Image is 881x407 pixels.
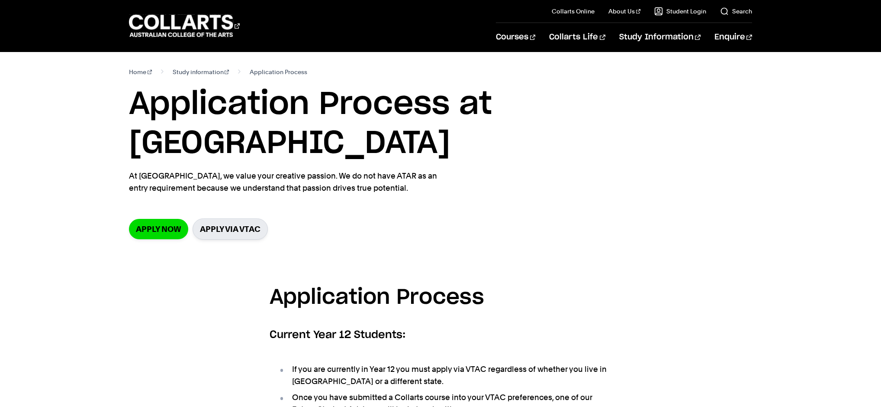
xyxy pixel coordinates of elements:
[129,13,240,38] div: Go to homepage
[608,7,640,16] a: About Us
[173,66,229,78] a: Study information
[129,170,445,194] p: At [GEOGRAPHIC_DATA], we value your creative passion. We do not have ATAR as an entry requirement...
[496,23,535,52] a: Courses
[129,66,152,78] a: Home
[552,7,595,16] a: Collarts Online
[549,23,605,52] a: Collarts Life
[278,363,611,387] li: If you are currently in Year 12 you must apply via VTAC regardless of whether you live in [GEOGRA...
[720,7,752,16] a: Search
[270,327,611,343] h6: Current Year 12 Students:
[654,7,706,16] a: Student Login
[250,66,307,78] span: Application Process
[193,218,268,240] a: Apply via VTAC
[129,219,188,239] a: Apply now
[270,281,611,315] h3: Application Process
[619,23,701,52] a: Study Information
[129,85,752,163] h1: Application Process at [GEOGRAPHIC_DATA]
[714,23,752,52] a: Enquire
